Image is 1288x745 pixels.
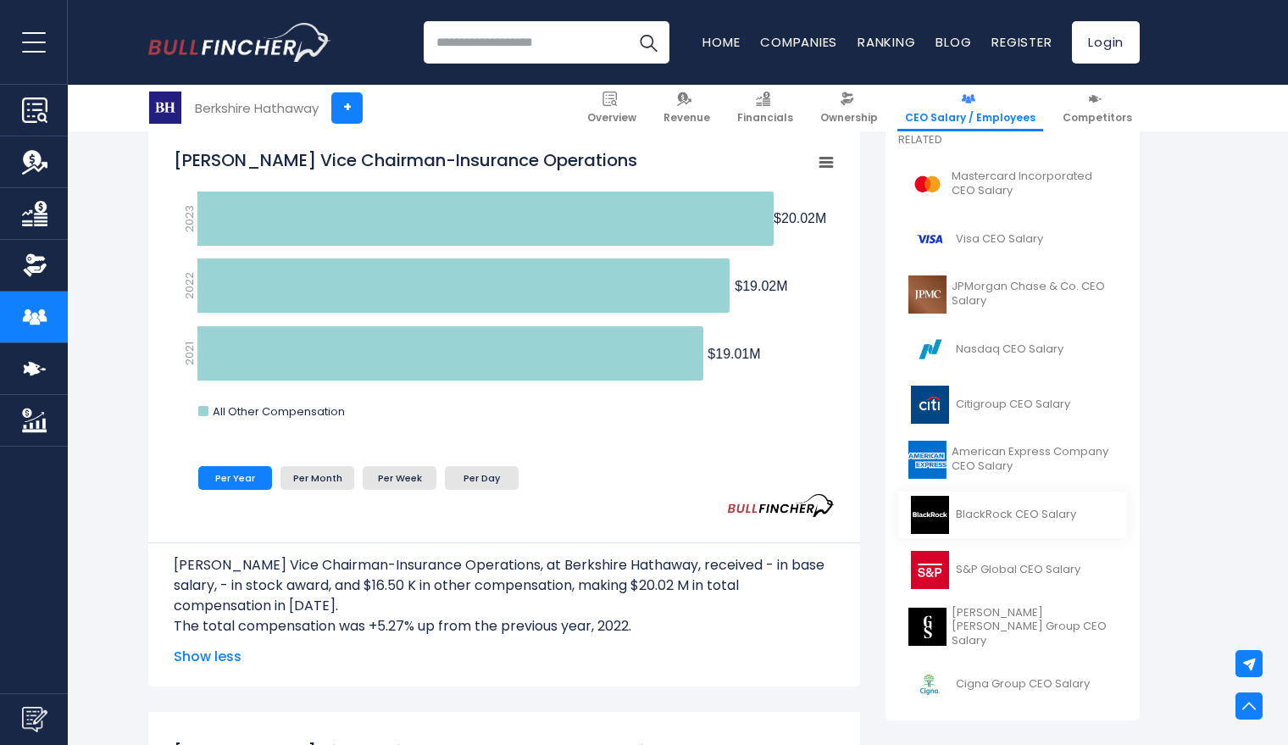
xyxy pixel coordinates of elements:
[148,23,330,62] a: Go to homepage
[148,23,331,62] img: Bullfincher logo
[908,220,951,259] img: V logo
[908,496,951,534] img: BLK logo
[908,275,947,314] img: JPM logo
[952,170,1117,198] span: Mastercard Incorporated CEO Salary
[174,647,835,667] span: Show less
[656,85,718,131] a: Revenue
[908,165,947,203] img: MA logo
[898,661,1127,708] a: Cigna Group CEO Salary
[363,466,436,490] li: Per Week
[627,21,669,64] button: Search
[174,616,835,637] p: The total compensation was +5.27% up from the previous year, 2022.
[735,279,787,293] tspan: $19.02M
[935,33,971,51] a: Blog
[956,563,1080,577] span: S&P Global CEO Salary
[708,347,760,361] tspan: $19.01M
[898,271,1127,318] a: JPMorgan Chase & Co. CEO Salary
[181,205,197,232] text: 2023
[774,211,826,225] tspan: $20.02M
[331,92,363,124] a: +
[181,272,197,299] text: 2022
[952,280,1117,309] span: JPMorgan Chase & Co. CEO Salary
[905,111,1035,125] span: CEO Salary / Employees
[908,331,951,369] img: NDAQ logo
[991,33,1052,51] a: Register
[580,85,644,131] a: Overview
[760,33,837,51] a: Companies
[280,466,354,490] li: Per Month
[898,133,1127,147] p: Related
[737,111,793,125] span: Financials
[445,466,519,490] li: Per Day
[898,492,1127,538] a: BlackRock CEO Salary
[956,398,1070,412] span: Citigroup CEO Salary
[213,403,345,420] text: All Other Compensation
[174,555,835,616] p: [PERSON_NAME] Vice Chairman-Insurance Operations, at Berkshire Hathaway, received - in base salar...
[174,148,637,172] tspan: [PERSON_NAME] Vice Chairman-Insurance Operations
[195,98,319,118] div: Berkshire Hathaway
[1055,85,1140,131] a: Competitors
[956,508,1076,522] span: BlackRock CEO Salary
[952,606,1117,649] span: [PERSON_NAME] [PERSON_NAME] Group CEO Salary
[897,85,1043,131] a: CEO Salary / Employees
[22,253,47,278] img: Ownership
[898,602,1127,653] a: [PERSON_NAME] [PERSON_NAME] Group CEO Salary
[198,466,272,490] li: Per Year
[898,547,1127,593] a: S&P Global CEO Salary
[956,677,1090,692] span: Cigna Group CEO Salary
[1063,111,1132,125] span: Competitors
[730,85,801,131] a: Financials
[702,33,740,51] a: Home
[663,111,710,125] span: Revenue
[898,381,1127,428] a: Citigroup CEO Salary
[956,232,1043,247] span: Visa CEO Salary
[174,140,835,436] svg: Ajit Jain Vice Chairman-Insurance Operations
[908,608,947,646] img: GS logo
[1072,21,1140,64] a: Login
[898,161,1127,208] a: Mastercard Incorporated CEO Salary
[908,551,951,589] img: SPGI logo
[952,445,1117,474] span: American Express Company CEO Salary
[908,441,947,479] img: AXP logo
[898,326,1127,373] a: Nasdaq CEO Salary
[898,436,1127,483] a: American Express Company CEO Salary
[587,111,636,125] span: Overview
[813,85,885,131] a: Ownership
[858,33,915,51] a: Ranking
[956,342,1063,357] span: Nasdaq CEO Salary
[908,665,951,703] img: CI logo
[820,111,878,125] span: Ownership
[181,342,197,365] text: 2021
[908,386,951,424] img: C logo
[149,92,181,124] img: BRK-B logo
[898,216,1127,263] a: Visa CEO Salary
